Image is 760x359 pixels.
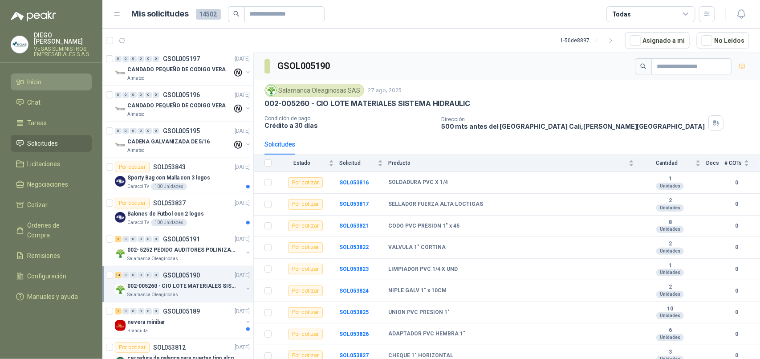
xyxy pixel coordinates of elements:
[138,56,144,62] div: 0
[127,246,238,254] p: 002- 5252 PEDIDO AUDITORES POLINIZACIÓN
[724,287,749,295] b: 0
[28,292,78,302] span: Manuales y ayuda
[115,68,126,78] img: Company Logo
[724,179,749,187] b: 0
[153,92,159,98] div: 0
[11,114,92,131] a: Tareas
[441,116,705,122] p: Dirección
[11,11,56,21] img: Logo peakr
[127,147,144,154] p: Almatec
[145,128,152,134] div: 0
[388,223,459,230] b: CODO PVC PRESION 1" x 45
[138,92,144,98] div: 0
[127,327,148,335] p: Blanquita
[288,199,323,210] div: Por cotizar
[28,159,61,169] span: Licitaciones
[339,223,369,229] b: SOL053821
[122,236,129,242] div: 0
[28,179,69,189] span: Negociaciones
[145,308,152,314] div: 0
[127,318,165,326] p: nevera minibar
[235,307,250,316] p: [DATE]
[266,86,276,95] img: Company Logo
[639,327,701,334] b: 6
[115,308,122,314] div: 1
[153,236,159,242] div: 0
[235,271,250,280] p: [DATE]
[102,158,253,194] a: Por cotizarSOL053843[DATE] Company LogoSporty Bag con Malla con 3 logosCaracol TV100 Unidades
[639,219,701,226] b: 8
[11,196,92,213] a: Cotizar
[697,32,749,49] button: No Leídos
[339,179,369,186] a: SOL053816
[388,330,465,338] b: ADAPTADOR PVC HEMBRA 1"
[625,32,690,49] button: Asignado a mi
[115,56,122,62] div: 0
[11,36,28,53] img: Company Logo
[277,155,339,172] th: Estado
[28,139,58,148] span: Solicitudes
[115,53,252,82] a: 0 0 0 0 0 0 GSOL005197[DATE] Company LogoCANDADO PEQUEÑO DE CODIGO VERAAlmatec
[127,210,204,218] p: Balones de Futbol con 2 logos
[153,308,159,314] div: 0
[115,212,126,223] img: Company Logo
[115,162,150,172] div: Por cotizar
[639,160,694,166] span: Cantidad
[235,199,250,208] p: [DATE]
[368,86,402,95] p: 27 ago, 2025
[656,204,684,212] div: Unidades
[127,183,149,190] p: Caracol TV
[288,329,323,339] div: Por cotizar
[34,32,92,45] p: DIEGO [PERSON_NAME]
[11,94,92,111] a: Chat
[11,217,92,244] a: Órdenes de Compra
[127,111,144,118] p: Almatec
[130,128,137,134] div: 0
[115,342,150,353] div: Por cotizar
[339,331,369,337] a: SOL053826
[656,183,684,190] div: Unidades
[28,98,41,107] span: Chat
[639,197,701,204] b: 2
[656,248,684,255] div: Unidades
[264,115,434,122] p: Condición de pago
[656,269,684,276] div: Unidades
[138,128,144,134] div: 0
[115,90,252,118] a: 0 0 0 0 0 0 GSOL005196[DATE] Company LogoCANDADO PEQUEÑO DE CODIGO VERAAlmatec
[288,177,323,188] div: Por cotizar
[28,77,42,87] span: Inicio
[127,65,226,74] p: CANDADO PEQUEÑO DE CODIGO VERA
[235,55,250,63] p: [DATE]
[127,75,144,82] p: Almatec
[130,272,137,278] div: 0
[130,92,137,98] div: 0
[639,262,701,269] b: 1
[115,104,126,114] img: Company Logo
[288,307,323,318] div: Por cotizar
[339,288,369,294] a: SOL053824
[145,236,152,242] div: 0
[339,244,369,250] a: SOL053822
[11,135,92,152] a: Solicitudes
[145,92,152,98] div: 0
[122,92,129,98] div: 0
[115,270,252,298] a: 14 0 0 0 0 0 GSOL005190[DATE] Company Logo002-005260 - CIO LOTE MATERIALES SISTEMA HIDRAULICSalam...
[639,155,706,172] th: Cantidad
[264,122,434,129] p: Crédito a 30 días
[115,234,252,262] a: 2 0 0 0 0 0 GSOL005191[DATE] Company Logo002- 5252 PEDIDO AUDITORES POLINIZACIÓNSalamanca Oleagin...
[724,222,749,230] b: 0
[639,349,701,356] b: 3
[115,320,126,331] img: Company Logo
[130,308,137,314] div: 0
[138,236,144,242] div: 0
[339,309,369,315] a: SOL053825
[288,286,323,296] div: Por cotizar
[264,99,470,108] p: 002-005260 - CIO LOTE MATERIALES SISTEMA HIDRAULIC
[153,128,159,134] div: 0
[11,176,92,193] a: Negociaciones
[115,198,150,208] div: Por cotizar
[639,306,701,313] b: 10
[339,352,369,359] a: SOL053827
